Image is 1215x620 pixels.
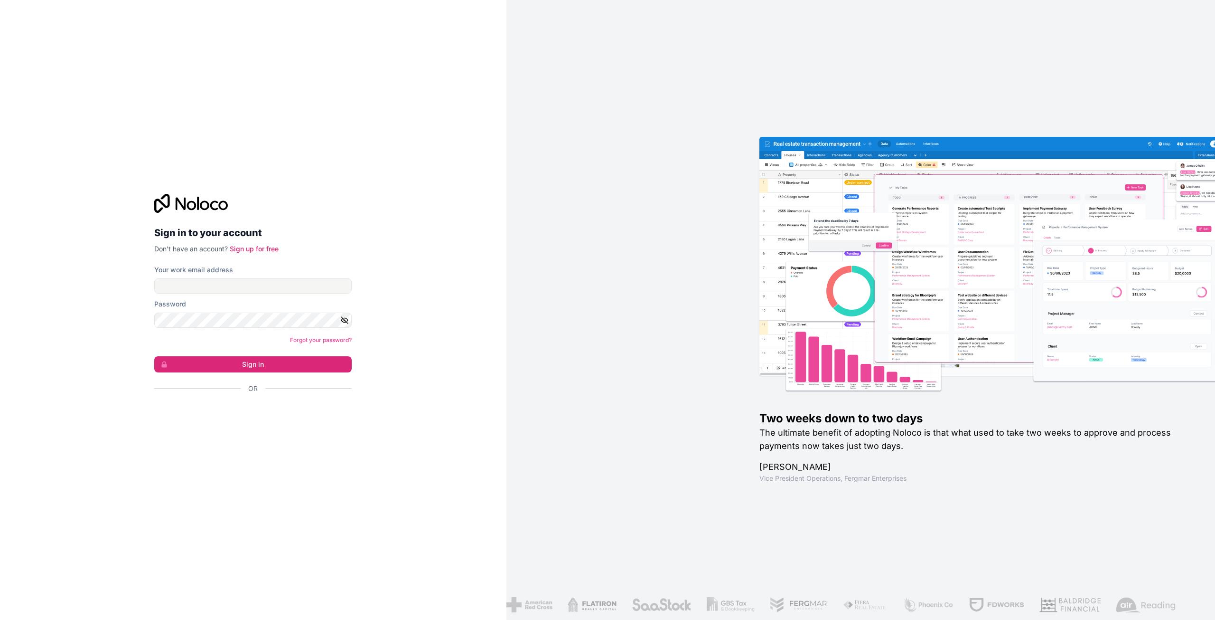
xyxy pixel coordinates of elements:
[707,597,755,612] img: /assets/gbstax-C-GtDUiK.png
[759,426,1185,453] h2: The ultimate benefit of adopting Noloco is that what used to take two weeks to approve and proces...
[154,224,352,241] h2: Sign in to your account
[154,356,352,372] button: Sign in
[248,384,258,393] span: Or
[759,460,1185,474] h1: [PERSON_NAME]
[1116,597,1176,612] img: /assets/airreading-FwAmRzSr.png
[969,597,1024,612] img: /assets/fdworks-Bi04fVtw.png
[903,597,954,612] img: /assets/phoenix-BREaitsQ.png
[290,336,352,343] a: Forgot your password?
[1039,597,1101,612] img: /assets/baldridge-DxmPIwAm.png
[154,278,352,294] input: Email address
[154,245,228,253] span: Don't have an account?
[843,597,888,612] img: /assets/fiera-fwj2N5v4.png
[632,597,692,612] img: /assets/saastock-C6Zbiodz.png
[506,597,552,612] img: /assets/american-red-cross-BAupjrZR.png
[568,597,617,612] img: /assets/flatiron-C8eUkumj.png
[154,265,233,275] label: Your work email address
[770,597,828,612] img: /assets/fergmar-CudnrXN5.png
[154,299,186,309] label: Password
[759,411,1185,426] h1: Two weeks down to two days
[759,474,1185,483] h1: Vice President Operations , Fergmar Enterprises
[154,313,352,328] input: Password
[230,245,279,253] a: Sign up for free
